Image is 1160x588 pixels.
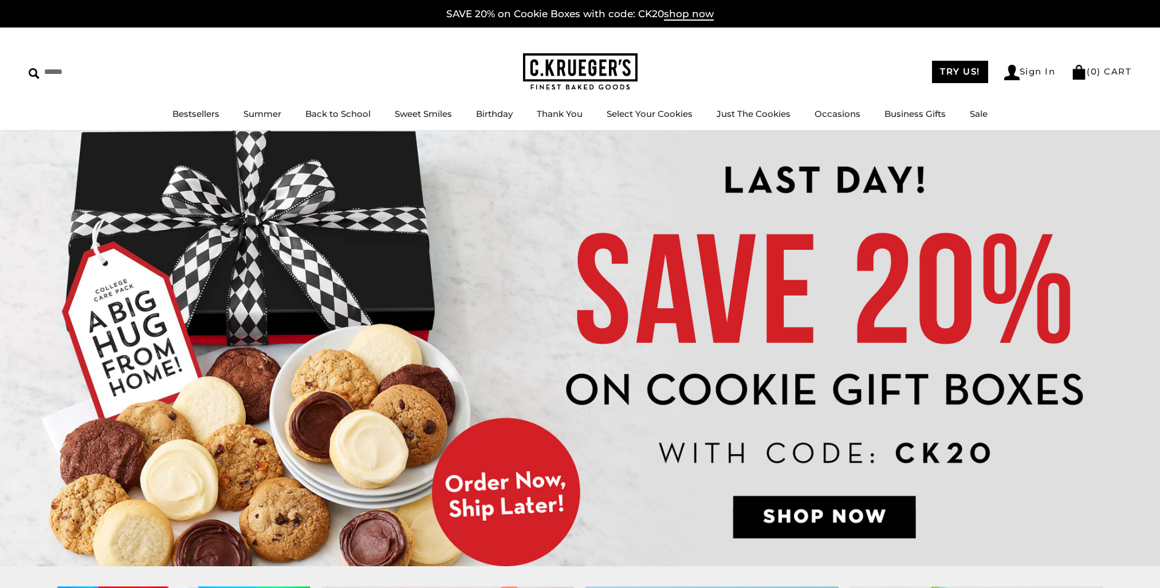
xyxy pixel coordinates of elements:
img: Search [29,68,40,79]
a: Business Gifts [884,108,946,119]
img: Account [1004,65,1020,80]
a: Birthday [476,108,513,119]
a: TRY US! [932,61,988,83]
a: Just The Cookies [717,108,791,119]
img: C.KRUEGER'S [523,53,638,91]
input: Search [29,63,165,81]
a: Occasions [815,108,860,119]
span: shop now [664,8,714,21]
a: Back to School [305,108,371,119]
a: SAVE 20% on Cookie Boxes with code: CK20shop now [446,8,714,21]
a: Select Your Cookies [607,108,693,119]
a: Sweet Smiles [395,108,452,119]
img: Bag [1071,65,1087,80]
a: Bestsellers [172,108,219,119]
span: 0 [1091,66,1098,77]
a: Sale [970,108,988,119]
a: (0) CART [1071,66,1131,77]
a: Summer [243,108,281,119]
a: Thank You [537,108,583,119]
a: Sign In [1004,65,1056,80]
